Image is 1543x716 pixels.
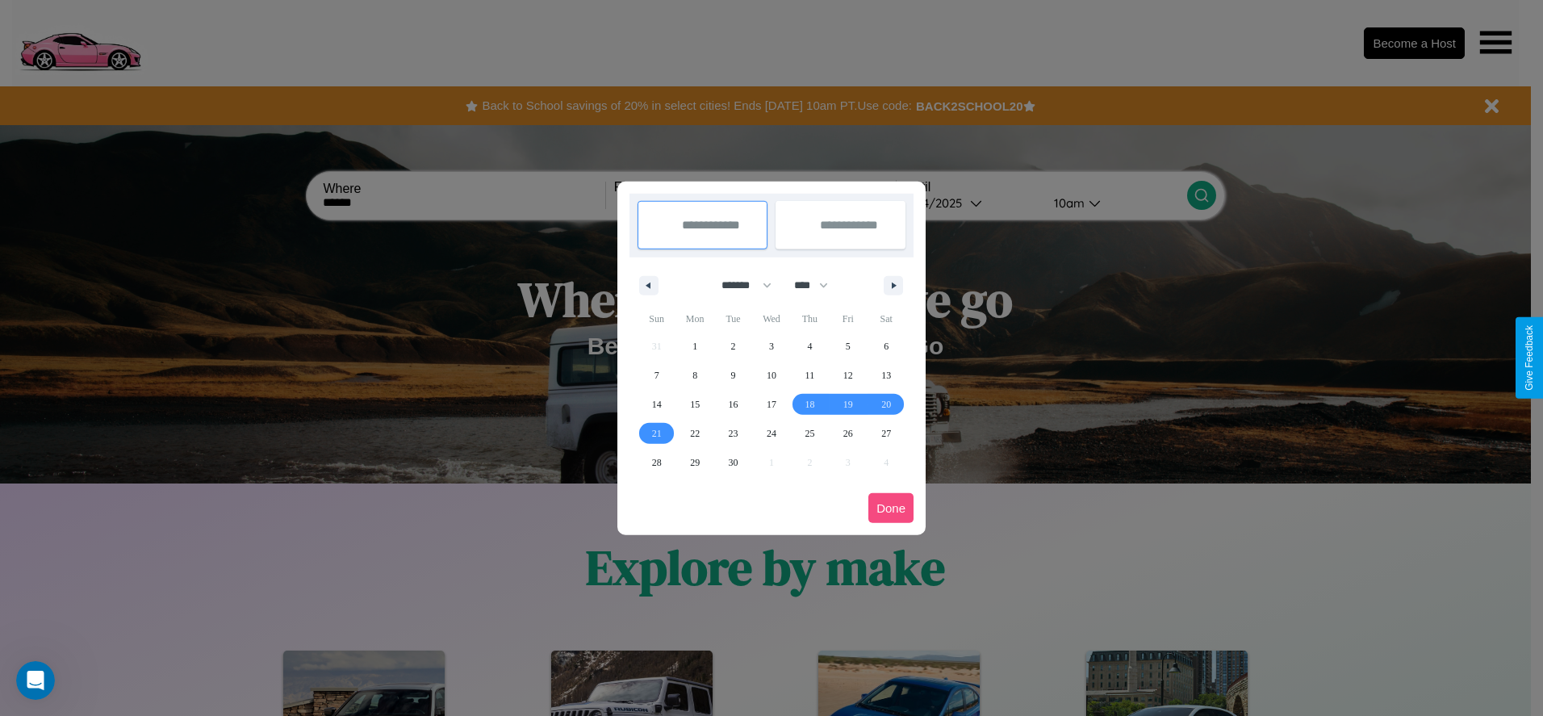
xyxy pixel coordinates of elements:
[652,419,662,448] span: 21
[843,390,853,419] span: 19
[714,361,752,390] button: 9
[690,419,700,448] span: 22
[714,390,752,419] button: 16
[829,419,867,448] button: 26
[805,419,814,448] span: 25
[690,390,700,419] span: 15
[829,390,867,419] button: 19
[767,361,776,390] span: 10
[805,390,814,419] span: 18
[791,419,829,448] button: 25
[868,493,914,523] button: Done
[829,361,867,390] button: 12
[868,332,905,361] button: 6
[714,448,752,477] button: 30
[829,306,867,332] span: Fri
[675,306,713,332] span: Mon
[638,448,675,477] button: 28
[690,448,700,477] span: 29
[752,306,790,332] span: Wed
[791,332,829,361] button: 4
[714,306,752,332] span: Tue
[638,390,675,419] button: 14
[692,332,697,361] span: 1
[769,332,774,361] span: 3
[805,361,815,390] span: 11
[767,419,776,448] span: 24
[731,361,736,390] span: 9
[846,332,851,361] span: 5
[829,332,867,361] button: 5
[752,419,790,448] button: 24
[868,306,905,332] span: Sat
[714,419,752,448] button: 23
[791,361,829,390] button: 11
[654,361,659,390] span: 7
[868,361,905,390] button: 13
[884,332,889,361] span: 6
[881,390,891,419] span: 20
[843,361,853,390] span: 12
[731,332,736,361] span: 2
[729,419,738,448] span: 23
[675,361,713,390] button: 8
[652,448,662,477] span: 28
[675,448,713,477] button: 29
[881,361,891,390] span: 13
[807,332,812,361] span: 4
[752,390,790,419] button: 17
[16,661,55,700] iframe: Intercom live chat
[638,306,675,332] span: Sun
[752,361,790,390] button: 10
[791,306,829,332] span: Thu
[868,390,905,419] button: 20
[675,332,713,361] button: 1
[729,390,738,419] span: 16
[881,419,891,448] span: 27
[868,419,905,448] button: 27
[638,361,675,390] button: 7
[1524,325,1535,391] div: Give Feedback
[714,332,752,361] button: 2
[675,390,713,419] button: 15
[729,448,738,477] span: 30
[752,332,790,361] button: 3
[675,419,713,448] button: 22
[692,361,697,390] span: 8
[843,419,853,448] span: 26
[791,390,829,419] button: 18
[767,390,776,419] span: 17
[638,419,675,448] button: 21
[652,390,662,419] span: 14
